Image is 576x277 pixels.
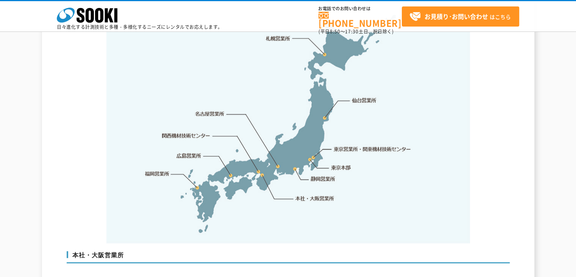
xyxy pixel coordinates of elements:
[330,28,340,35] span: 8:50
[67,251,510,263] h3: 本社・大阪営業所
[106,5,470,244] img: 事業拠点一覧
[295,195,334,202] a: 本社・大阪営業所
[425,12,488,21] strong: お見積り･お問い合わせ
[402,6,519,27] a: お見積り･お問い合わせはこちら
[352,97,376,104] a: 仙台営業所
[145,170,169,178] a: 福岡営業所
[177,152,201,159] a: 広島営業所
[195,110,225,118] a: 名古屋営業所
[318,12,402,27] a: [PHONE_NUMBER]
[409,11,511,22] span: はこちら
[318,6,402,11] span: お電話でのお問い合わせは
[345,28,359,35] span: 17:30
[266,35,290,42] a: 札幌営業所
[318,28,393,35] span: (平日 ～ 土日、祝日除く)
[311,175,335,183] a: 静岡営業所
[57,25,223,29] p: 日々進化する計測技術と多種・多様化するニーズにレンタルでお応えします。
[334,145,412,153] a: 東京営業所・関東機材技術センター
[162,132,210,140] a: 関西機材技術センター
[331,164,351,172] a: 東京本部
